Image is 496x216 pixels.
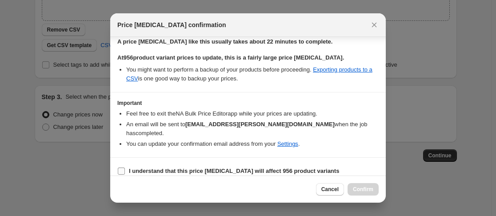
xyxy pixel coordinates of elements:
button: Close [368,19,380,31]
li: You might want to perform a backup of your products before proceeding. is one good way to backup ... [126,65,379,83]
a: Settings [277,140,298,147]
b: A price [MEDICAL_DATA] like this usually takes about 22 minutes to complete. [117,38,332,45]
li: You can update your confirmation email address from your . [126,140,379,148]
span: Cancel [321,186,339,193]
b: I understand that this price [MEDICAL_DATA] will affect 956 product variants [129,168,339,174]
li: Feel free to exit the NA Bulk Price Editor app while your prices are updating. [126,109,379,118]
span: Price [MEDICAL_DATA] confirmation [117,20,226,29]
li: An email will be sent to when the job has completed . [126,120,379,138]
h3: Important [117,100,379,107]
button: Cancel [316,183,344,196]
b: At 956 product variant prices to update, this is a fairly large price [MEDICAL_DATA]. [117,54,344,61]
a: Exporting products to a CSV [126,66,372,82]
b: [EMAIL_ADDRESS][PERSON_NAME][DOMAIN_NAME] [185,121,335,128]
